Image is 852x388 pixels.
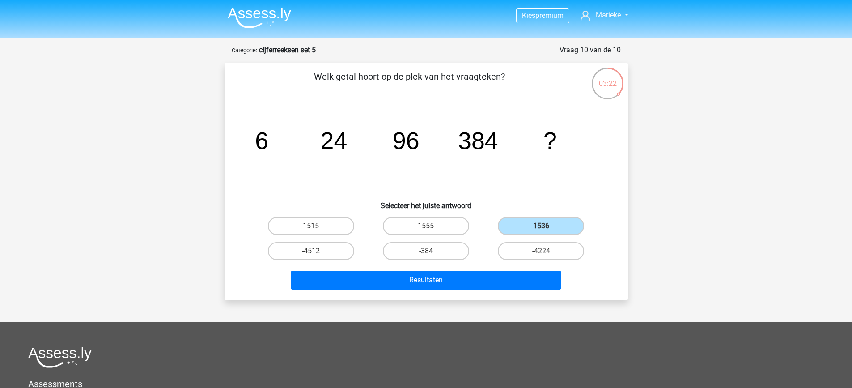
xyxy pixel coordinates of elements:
img: Assessly [228,7,291,28]
div: Vraag 10 van de 10 [560,45,621,55]
label: -4512 [268,242,354,260]
label: 1536 [498,217,584,235]
tspan: 24 [320,127,347,154]
a: Marieke [577,10,632,21]
tspan: 96 [392,127,419,154]
span: Marieke [596,11,621,19]
h6: Selecteer het juiste antwoord [239,194,614,210]
img: Assessly logo [28,347,92,368]
p: Welk getal hoort op de plek van het vraagteken? [239,70,580,97]
a: Kiespremium [517,9,569,21]
label: -384 [383,242,469,260]
strong: cijferreeksen set 5 [259,46,316,54]
label: 1555 [383,217,469,235]
label: 1515 [268,217,354,235]
label: -4224 [498,242,584,260]
span: premium [535,11,564,20]
div: 03:22 [591,67,624,89]
button: Resultaten [291,271,561,290]
tspan: 384 [458,127,498,154]
tspan: ? [543,127,557,154]
span: Kies [522,11,535,20]
tspan: 6 [255,127,268,154]
small: Categorie: [232,47,257,54]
